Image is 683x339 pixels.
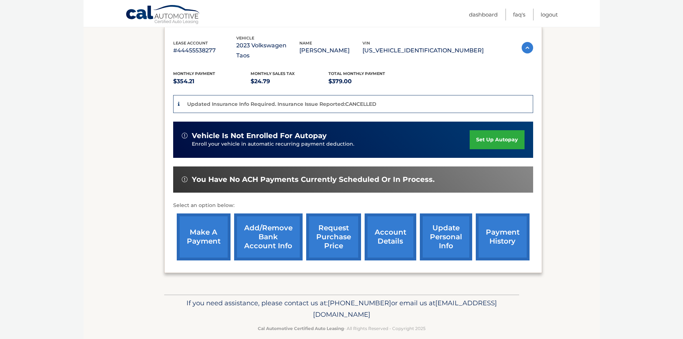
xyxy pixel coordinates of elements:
p: Select an option below: [173,201,533,210]
a: update personal info [420,213,472,260]
p: Updated Insurance Info Required. Insurance Issue Reported:CANCELLED [187,101,376,107]
a: make a payment [177,213,231,260]
p: 2023 Volkswagen Taos [236,41,299,61]
p: Enroll your vehicle in automatic recurring payment deduction. [192,140,470,148]
a: request purchase price [306,213,361,260]
a: Cal Automotive [125,5,201,25]
p: $379.00 [328,76,406,86]
span: vehicle [236,36,254,41]
img: accordion-active.svg [522,42,533,53]
p: $24.79 [251,76,328,86]
span: lease account [173,41,208,46]
a: payment history [476,213,530,260]
p: [PERSON_NAME] [299,46,362,56]
a: Add/Remove bank account info [234,213,303,260]
a: set up autopay [470,130,524,149]
span: [PHONE_NUMBER] [328,299,391,307]
span: Monthly Payment [173,71,215,76]
p: - All Rights Reserved - Copyright 2025 [169,325,514,332]
img: alert-white.svg [182,133,188,138]
img: alert-white.svg [182,176,188,182]
a: Logout [541,9,558,20]
span: vehicle is not enrolled for autopay [192,131,327,140]
p: $354.21 [173,76,251,86]
p: [US_VEHICLE_IDENTIFICATION_NUMBER] [362,46,484,56]
span: vin [362,41,370,46]
p: If you need assistance, please contact us at: or email us at [169,297,514,320]
a: FAQ's [513,9,525,20]
a: Dashboard [469,9,498,20]
span: Total Monthly Payment [328,71,385,76]
span: Monthly sales Tax [251,71,295,76]
span: name [299,41,312,46]
strong: Cal Automotive Certified Auto Leasing [258,326,344,331]
span: You have no ACH payments currently scheduled or in process. [192,175,435,184]
p: #44455538277 [173,46,236,56]
a: account details [365,213,416,260]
